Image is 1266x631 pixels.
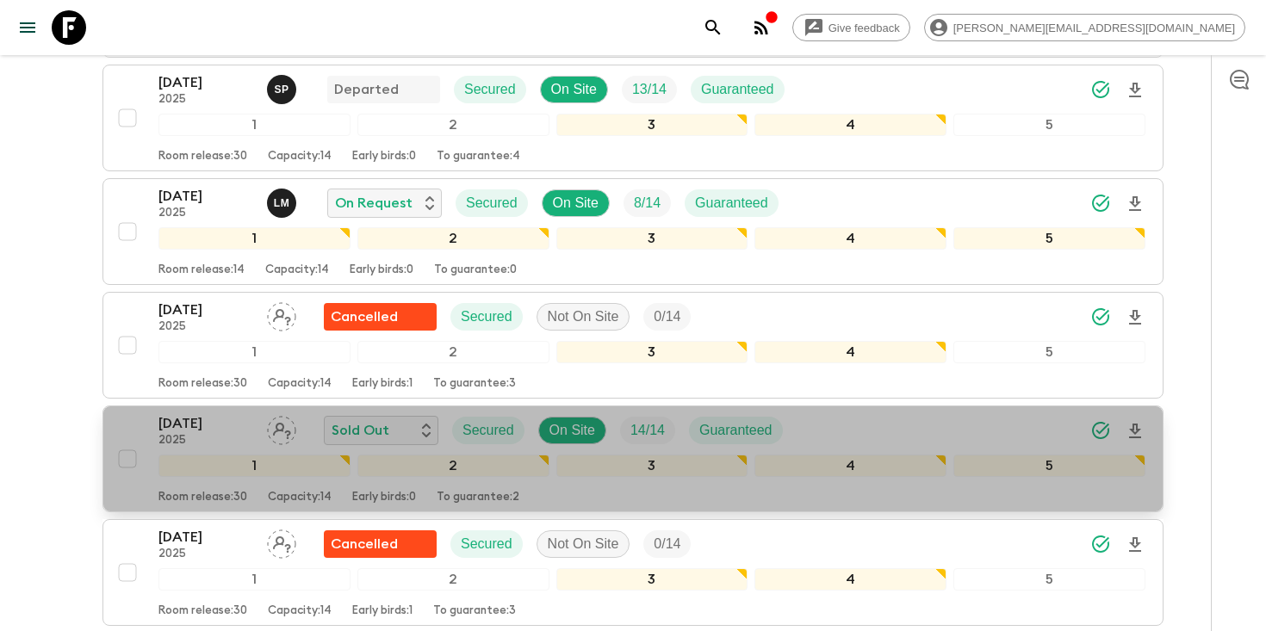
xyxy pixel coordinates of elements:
[158,93,253,107] p: 2025
[556,455,748,477] div: 3
[268,377,332,391] p: Capacity: 14
[466,193,518,213] p: Secured
[944,22,1244,34] span: [PERSON_NAME][EMAIL_ADDRESS][DOMAIN_NAME]
[102,292,1164,399] button: [DATE]2025Assign pack leaderFlash Pack cancellationSecuredNot On SiteTrip Fill12345Room release:3...
[450,303,523,331] div: Secured
[102,178,1164,285] button: [DATE]2025Luka MamniashviliOn RequestSecuredOn SiteTrip FillGuaranteed12345Room release:14Capacit...
[332,420,389,441] p: Sold Out
[540,76,608,103] div: On Site
[953,227,1145,250] div: 5
[352,604,413,618] p: Early birds: 1
[158,434,253,448] p: 2025
[696,10,730,45] button: search adventures
[643,530,691,558] div: Trip Fill
[953,114,1145,136] div: 5
[754,227,946,250] div: 4
[548,306,619,327] p: Not On Site
[924,14,1245,41] div: [PERSON_NAME][EMAIL_ADDRESS][DOMAIN_NAME]
[268,604,332,618] p: Capacity: 14
[654,534,680,554] p: 0 / 14
[437,150,520,164] p: To guarantee: 4
[433,377,516,391] p: To guarantee: 3
[643,303,691,331] div: Trip Fill
[158,527,253,547] p: [DATE]
[1125,307,1145,328] svg: Download Onboarding
[434,263,517,277] p: To guarantee: 0
[357,114,549,136] div: 2
[634,193,661,213] p: 8 / 14
[158,413,253,434] p: [DATE]
[654,306,680,327] p: 0 / 14
[265,263,329,277] p: Capacity: 14
[331,306,398,327] p: Cancelled
[537,530,630,558] div: Not On Site
[1090,79,1111,100] svg: Synced Successfully
[754,114,946,136] div: 4
[267,421,296,435] span: Assign pack leader
[158,300,253,320] p: [DATE]
[462,420,514,441] p: Secured
[754,568,946,591] div: 4
[1090,193,1111,213] svg: Synced Successfully
[630,420,665,441] p: 14 / 14
[622,76,677,103] div: Trip Fill
[1090,534,1111,554] svg: Synced Successfully
[551,79,597,100] p: On Site
[450,530,523,558] div: Secured
[556,114,748,136] div: 3
[158,320,253,334] p: 2025
[556,227,748,250] div: 3
[953,568,1145,591] div: 5
[352,377,413,391] p: Early birds: 1
[158,150,247,164] p: Room release: 30
[1125,80,1145,101] svg: Download Onboarding
[331,534,398,554] p: Cancelled
[158,72,253,93] p: [DATE]
[357,568,549,591] div: 2
[335,193,413,213] p: On Request
[792,14,910,41] a: Give feedback
[624,189,671,217] div: Trip Fill
[158,186,253,207] p: [DATE]
[1125,535,1145,555] svg: Download Onboarding
[953,455,1145,477] div: 5
[549,420,595,441] p: On Site
[437,491,519,504] p: To guarantee: 2
[632,79,667,100] p: 13 / 14
[350,263,413,277] p: Early birds: 0
[433,604,516,618] p: To guarantee: 3
[461,306,512,327] p: Secured
[267,535,296,548] span: Assign pack leader
[452,417,524,444] div: Secured
[268,150,332,164] p: Capacity: 14
[819,22,909,34] span: Give feedback
[1090,306,1111,327] svg: Synced Successfully
[620,417,675,444] div: Trip Fill
[357,227,549,250] div: 2
[553,193,599,213] p: On Site
[268,491,332,504] p: Capacity: 14
[324,530,437,558] div: Flash Pack cancellation
[754,455,946,477] div: 4
[357,455,549,477] div: 2
[953,341,1145,363] div: 5
[158,455,351,477] div: 1
[699,420,773,441] p: Guaranteed
[701,79,774,100] p: Guaranteed
[158,491,247,504] p: Room release: 30
[158,114,351,136] div: 1
[102,519,1164,626] button: [DATE]2025Assign pack leaderFlash Pack cancellationSecuredNot On SiteTrip Fill12345Room release:3...
[464,79,516,100] p: Secured
[556,341,748,363] div: 3
[158,341,351,363] div: 1
[267,307,296,321] span: Assign pack leader
[548,534,619,554] p: Not On Site
[352,491,416,504] p: Early birds: 0
[267,80,300,94] span: Sophie Pruidze
[454,76,526,103] div: Secured
[267,189,300,218] button: LM
[158,377,247,391] p: Room release: 30
[456,189,528,217] div: Secured
[274,196,290,210] p: L M
[537,303,630,331] div: Not On Site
